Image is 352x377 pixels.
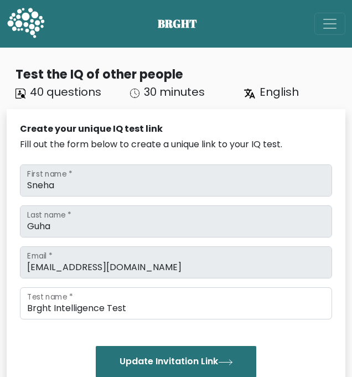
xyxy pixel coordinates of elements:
[30,84,101,100] span: 40 questions
[20,138,332,151] div: Fill out the form below to create a unique link to your IQ test.
[314,13,345,35] button: Toggle navigation
[20,122,332,136] div: Create your unique IQ test link
[20,205,332,237] input: Last name
[20,287,332,319] input: Test name
[260,84,299,100] span: English
[15,65,345,84] div: Test the IQ of other people
[20,164,332,197] input: First name
[20,246,332,278] input: Email
[144,84,205,100] span: 30 minutes
[158,16,211,32] span: BRGHT
[96,346,256,377] button: Update Invitation Link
